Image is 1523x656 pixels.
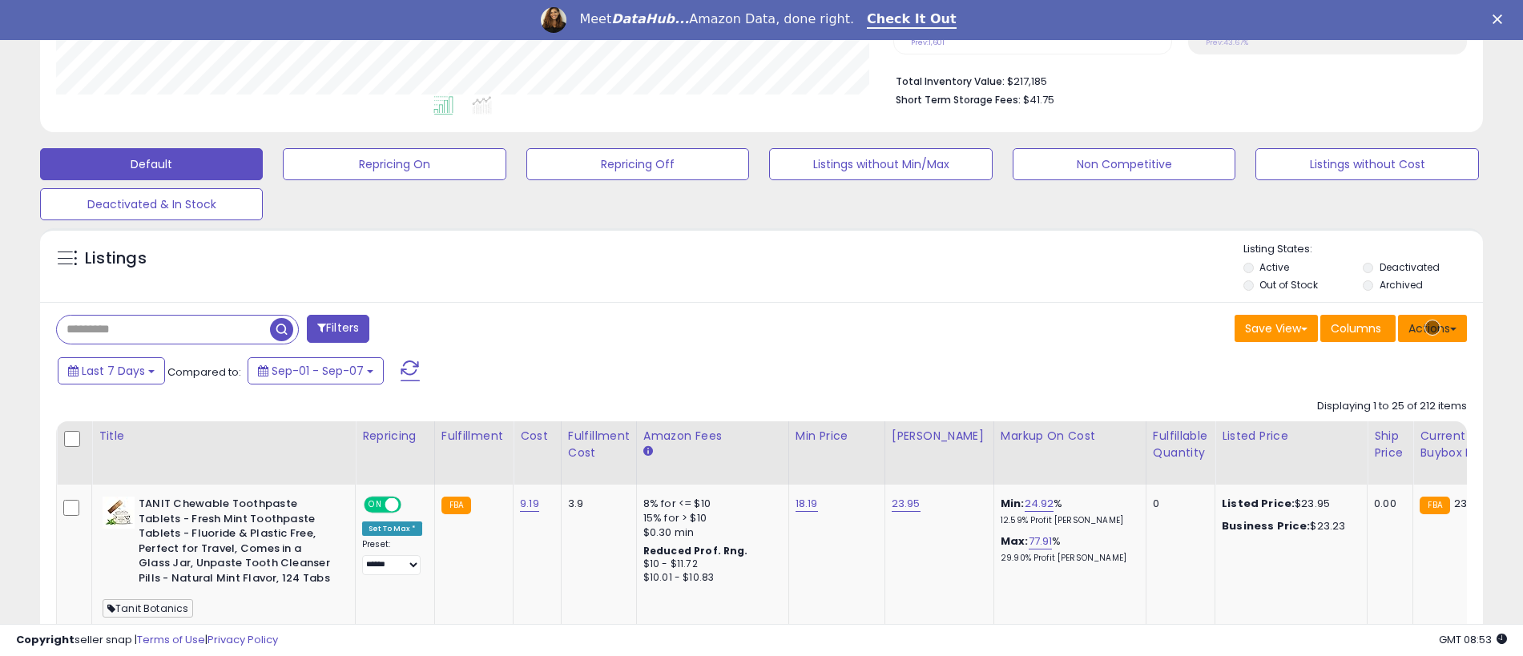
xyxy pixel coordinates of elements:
[896,74,1005,88] b: Total Inventory Value:
[1439,632,1507,647] span: 2025-09-15 08:53 GMT
[40,148,263,180] button: Default
[1420,497,1449,514] small: FBA
[441,428,506,445] div: Fulfillment
[1243,242,1483,257] p: Listing States:
[769,148,992,180] button: Listings without Min/Max
[1320,315,1396,342] button: Columns
[399,498,425,512] span: OFF
[643,511,776,525] div: 15% for > $10
[16,632,75,647] strong: Copyright
[796,496,818,512] a: 18.19
[1001,553,1134,564] p: 29.90% Profit [PERSON_NAME]
[896,93,1021,107] b: Short Term Storage Fees:
[362,428,428,445] div: Repricing
[441,497,471,514] small: FBA
[362,539,422,575] div: Preset:
[643,445,653,459] small: Amazon Fees.
[579,11,854,27] div: Meet Amazon Data, done right.
[272,363,364,379] span: Sep-01 - Sep-07
[1001,533,1029,549] b: Max:
[611,11,689,26] i: DataHub...
[1374,497,1400,511] div: 0.00
[526,148,749,180] button: Repricing Off
[139,497,333,590] b: TANIT Chewable Toothpaste Tablets - Fresh Mint Toothpaste Tablets - Fluoride & Plastic Free, Perf...
[1153,497,1203,511] div: 0
[1380,260,1440,274] label: Deactivated
[1493,14,1509,24] div: Close
[1025,496,1054,512] a: 24.92
[643,497,776,511] div: 8% for <= $10
[103,599,193,618] span: Tanit Botanics
[1023,92,1054,107] span: $41.75
[1222,497,1355,511] div: $23.95
[643,525,776,540] div: $0.30 min
[643,544,748,557] b: Reduced Prof. Rng.
[85,248,147,270] h5: Listings
[1001,428,1139,445] div: Markup on Cost
[993,421,1146,485] th: The percentage added to the cost of goods (COGS) that forms the calculator for Min & Max prices.
[40,188,263,220] button: Deactivated & In Stock
[16,633,278,648] div: seller snap | |
[248,357,384,384] button: Sep-01 - Sep-07
[1374,428,1406,461] div: Ship Price
[568,428,630,461] div: Fulfillment Cost
[643,571,776,585] div: $10.01 - $10.83
[1001,497,1134,526] div: %
[307,315,369,343] button: Filters
[58,357,165,384] button: Last 7 Days
[1222,428,1360,445] div: Listed Price
[520,428,554,445] div: Cost
[1001,496,1025,511] b: Min:
[82,363,145,379] span: Last 7 Days
[796,428,878,445] div: Min Price
[137,632,205,647] a: Terms of Use
[1259,260,1289,274] label: Active
[1206,38,1248,47] small: Prev: 43.67%
[1222,496,1295,511] b: Listed Price:
[867,11,957,29] a: Check It Out
[1029,533,1053,549] a: 77.91
[520,496,539,512] a: 9.19
[568,497,624,511] div: 3.9
[167,364,241,380] span: Compared to:
[362,521,422,536] div: Set To Max *
[283,148,506,180] button: Repricing On
[1331,320,1381,336] span: Columns
[1222,518,1310,533] b: Business Price:
[1001,534,1134,564] div: %
[1255,148,1478,180] button: Listings without Cost
[1222,519,1355,533] div: $23.23
[892,496,921,512] a: 23.95
[896,70,1455,90] li: $217,185
[643,557,776,571] div: $10 - $11.72
[1380,278,1423,292] label: Archived
[1259,278,1318,292] label: Out of Stock
[207,632,278,647] a: Privacy Policy
[541,7,566,33] img: Profile image for Georgie
[103,497,135,529] img: 51XIfXXIKOL._SL40_.jpg
[99,428,349,445] div: Title
[1013,148,1235,180] button: Non Competitive
[911,38,945,47] small: Prev: 1,601
[1001,515,1134,526] p: 12.59% Profit [PERSON_NAME]
[1398,315,1467,342] button: Actions
[1454,496,1483,511] span: 23.95
[892,428,987,445] div: [PERSON_NAME]
[1317,399,1467,414] div: Displaying 1 to 25 of 212 items
[1153,428,1208,461] div: Fulfillable Quantity
[643,428,782,445] div: Amazon Fees
[365,498,385,512] span: ON
[1420,428,1502,461] div: Current Buybox Price
[1235,315,1318,342] button: Save View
